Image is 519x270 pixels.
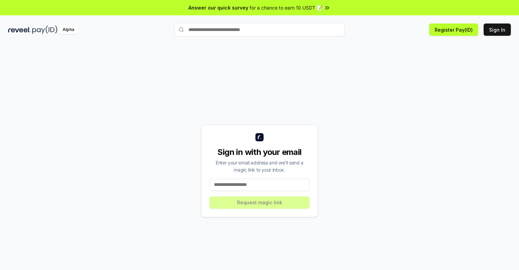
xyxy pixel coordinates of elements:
img: pay_id [32,26,57,34]
span: Answer our quick survey [188,4,248,11]
span: for a chance to earn 10 USDT 📝 [250,4,322,11]
div: Sign in with your email [210,147,309,158]
button: Sign In [484,23,511,36]
button: Register Pay(ID) [429,23,478,36]
img: logo_small [255,133,264,141]
img: reveel_dark [8,26,31,34]
div: Alpha [59,26,78,34]
div: Enter your email address and we’ll send a magic link to your inbox. [210,159,309,173]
